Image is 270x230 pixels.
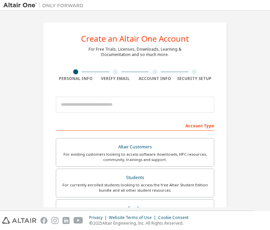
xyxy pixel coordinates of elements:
[175,76,215,81] div: Security Setup
[56,76,96,81] div: Personal Info
[62,217,70,224] img: linkedin.svg
[2,217,36,224] img: altair_logo.svg
[158,215,192,220] div: Cookie Consent
[96,76,135,81] div: Verify Email
[60,142,210,152] div: Altair Customers
[60,204,210,213] div: Faculty
[51,217,58,224] img: instagram.svg
[60,152,210,162] div: For existing customers looking to access software downloads, HPC resources, community, trainings ...
[56,120,214,131] div: Account Type
[60,173,210,182] div: Students
[74,217,83,224] img: youtube.svg
[89,220,192,226] p: © 2025 Altair Engineering, Inc. All Rights Reserved.
[135,76,175,81] div: Account Info
[109,215,158,220] div: Website Terms of Use
[60,182,210,193] div: For currently enrolled students looking to access the free Altair Student Edition bundle and all ...
[81,35,189,43] div: Create an Altair One Account
[89,215,109,220] div: Privacy
[89,47,181,57] div: For Free Trials, Licenses, Downloads, Learning & Documentation and so much more.
[40,217,47,224] img: facebook.svg
[3,2,87,9] img: Altair One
